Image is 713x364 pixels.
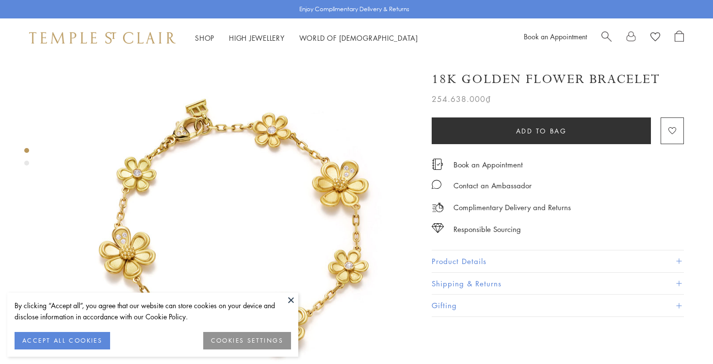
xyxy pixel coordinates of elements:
[601,31,612,45] a: Search
[675,31,684,45] a: Open Shopping Bag
[432,93,491,105] span: 254.638.000₫
[454,223,521,235] div: Responsible Sourcing
[203,332,291,349] button: COOKIES SETTINGS
[15,300,291,322] div: By clicking “Accept all”, you agree that our website can store cookies on your device and disclos...
[664,318,703,354] iframe: Gorgias live chat messenger
[299,33,418,43] a: World of [DEMOGRAPHIC_DATA]World of [DEMOGRAPHIC_DATA]
[432,295,684,316] button: Gifting
[454,180,532,192] div: Contact an Ambassador
[432,71,660,88] h1: 18K Golden Flower Bracelet
[454,201,571,214] p: Complimentary Delivery and Returns
[524,32,587,41] a: Book an Appointment
[432,273,684,295] button: Shipping & Returns
[229,33,285,43] a: High JewelleryHigh Jewellery
[432,117,651,144] button: Add to bag
[195,32,418,44] nav: Main navigation
[650,31,660,45] a: View Wishlist
[432,180,441,189] img: MessageIcon-01_2.svg
[432,201,444,214] img: icon_delivery.svg
[454,159,523,170] a: Book an Appointment
[299,4,409,14] p: Enjoy Complimentary Delivery & Returns
[15,332,110,349] button: ACCEPT ALL COOKIES
[432,250,684,272] button: Product Details
[432,223,444,233] img: icon_sourcing.svg
[432,159,443,170] img: icon_appointment.svg
[195,33,214,43] a: ShopShop
[516,126,567,136] span: Add to bag
[29,32,176,44] img: Temple St. Clair
[24,146,29,173] div: Product gallery navigation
